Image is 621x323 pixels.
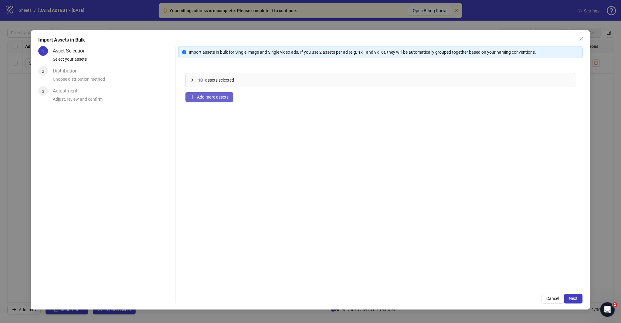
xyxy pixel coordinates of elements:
[579,36,584,41] span: close
[185,92,233,102] button: Add more assets
[564,294,583,304] button: Next
[53,66,83,76] div: Distribution
[53,86,82,96] div: Adjustment
[38,36,582,44] div: Import Assets in Bulk
[542,294,564,304] button: Cancel
[186,73,575,87] div: 10assets selected
[53,46,90,56] div: Asset Selection
[577,34,586,44] button: Close
[205,77,234,83] span: assets selected
[53,56,173,66] div: Select your assets
[190,95,195,99] span: plus
[191,78,194,82] span: collapsed
[569,296,578,301] span: Next
[613,302,618,307] span: 1
[197,95,229,99] span: Add more assets
[182,50,186,54] span: info-circle
[189,49,579,56] div: Import assets in bulk for Single image and Single video ads. If you use 2 assets per ad (e.g. 1x1...
[600,302,615,317] iframe: Intercom live chat
[42,69,44,74] span: 2
[198,77,203,83] span: 10
[42,89,44,94] span: 3
[53,76,173,86] div: Choose distribution method
[53,96,173,106] div: Adjust, review and confirm
[42,49,44,54] span: 1
[547,296,559,301] span: Cancel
